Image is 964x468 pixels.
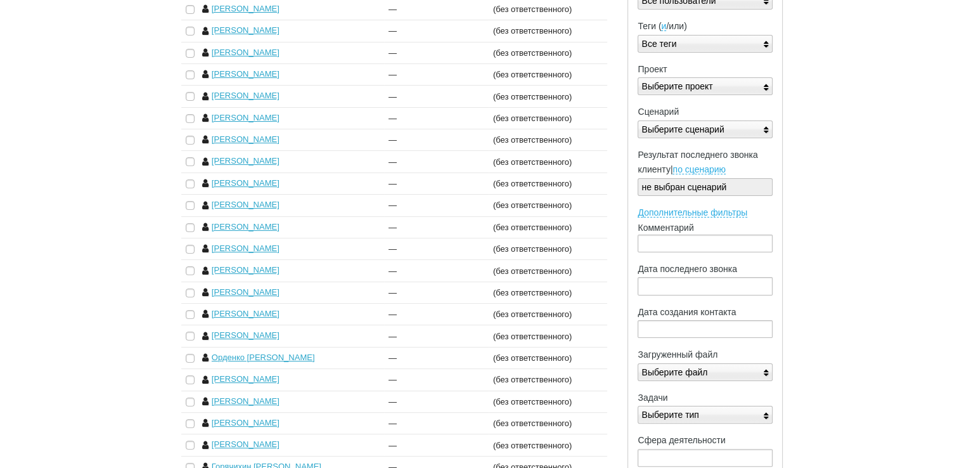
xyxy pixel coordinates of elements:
[389,419,397,429] span: —
[212,113,280,122] a: [PERSON_NAME]
[493,201,572,211] span: (без ответственного)
[641,78,712,95] div: Выберите проект
[638,105,773,119] label: Сценарий
[638,148,773,162] label: Результат последнего звонка
[389,158,397,167] span: —
[638,209,747,218] a: Дополнительные фильтры
[493,223,572,233] span: (без ответственного)
[638,434,773,467] label: Сфера деятельности
[638,20,773,33] label: Теги
[389,310,397,320] span: —
[389,375,397,385] span: —
[669,21,684,31] span: или
[638,320,773,338] input: Дата создания контакта
[659,21,687,31] span: ( / )
[389,93,397,102] span: —
[212,396,280,406] a: [PERSON_NAME]
[493,93,572,102] span: (без ответственного)
[389,136,397,145] span: —
[493,332,572,342] span: (без ответственного)
[638,348,773,361] label: Загруженный файл
[389,114,397,124] span: —
[493,419,572,429] span: (без ответственного)
[493,158,572,167] span: (без ответственного)
[493,27,572,36] span: (без ответственного)
[212,178,280,188] a: [PERSON_NAME]
[212,287,280,297] a: [PERSON_NAME]
[493,114,572,124] span: (без ответственного)
[212,69,280,79] a: [PERSON_NAME]
[641,179,726,196] div: не выбран сценарий
[212,439,280,449] a: [PERSON_NAME]
[212,48,280,57] a: [PERSON_NAME]
[641,364,707,381] div: Выберите файл
[672,166,726,174] a: по сценарию
[493,70,572,80] span: (без ответственного)
[638,449,773,467] input: Сфера деятельности
[493,375,572,385] span: (без ответственного)
[389,289,397,298] span: —
[389,49,397,58] span: —
[212,222,280,231] a: [PERSON_NAME]
[389,354,397,363] span: —
[212,25,280,35] a: [PERSON_NAME]
[638,164,670,174] span: клиенту
[638,163,773,176] label: |
[389,5,397,15] span: —
[389,223,397,233] span: —
[212,353,315,362] a: Орденко [PERSON_NAME]
[493,245,572,254] span: (без ответственного)
[638,221,773,252] label: Комментарий
[641,406,698,424] div: Выберите тип
[389,332,397,342] span: —
[661,22,666,31] a: и
[389,245,397,254] span: —
[493,441,572,451] span: (без ответственного)
[212,330,280,340] a: [PERSON_NAME]
[212,244,280,253] a: [PERSON_NAME]
[493,354,572,363] span: (без ответственного)
[389,70,397,80] span: —
[212,418,280,427] a: [PERSON_NAME]
[638,263,773,296] label: Дата последнего звонка
[389,201,397,211] span: —
[389,27,397,36] span: —
[212,309,280,318] a: [PERSON_NAME]
[389,179,397,189] span: —
[493,289,572,298] span: (без ответственного)
[493,398,572,407] span: (без ответственного)
[212,91,280,100] a: [PERSON_NAME]
[638,235,773,252] input: Комментарий
[493,310,572,320] span: (без ответственного)
[212,4,280,13] a: [PERSON_NAME]
[641,36,676,53] div: Все теги
[493,136,572,145] span: (без ответственного)
[212,156,280,166] a: [PERSON_NAME]
[493,49,572,58] span: (без ответственного)
[389,267,397,276] span: —
[493,5,572,15] span: (без ответственного)
[638,63,773,76] label: Проект
[638,277,773,295] input: Дата последнего звонка
[493,179,572,189] span: (без ответственного)
[212,134,280,144] a: [PERSON_NAME]
[638,306,773,339] label: Дата создания контакта
[493,267,572,276] span: (без ответственного)
[212,200,280,209] a: [PERSON_NAME]
[389,398,397,407] span: —
[638,391,773,405] label: Задачи
[389,441,397,451] span: —
[641,121,724,138] div: Выберите сценарий
[212,265,280,275] a: [PERSON_NAME]
[212,374,280,384] a: [PERSON_NAME]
